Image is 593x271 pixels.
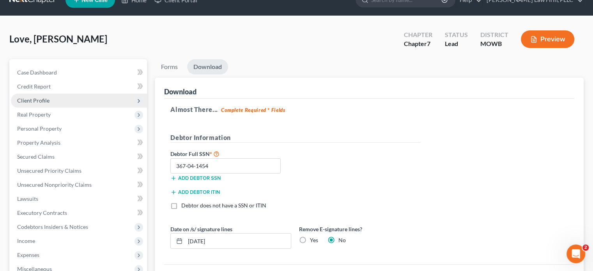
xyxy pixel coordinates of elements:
span: Case Dashboard [17,69,57,76]
button: Add debtor SSN [170,175,221,181]
h5: Debtor Information [170,133,420,143]
label: Date on /s/ signature lines [170,225,232,233]
label: Debtor does not have a SSN or ITIN [181,202,266,209]
a: Credit Report [11,80,147,94]
div: Lead [445,39,468,48]
div: MOWB [480,39,508,48]
input: MM/DD/YYYY [185,234,291,248]
label: No [338,236,346,244]
h5: Almost There... [170,105,568,114]
a: Download [187,59,228,74]
span: Real Property [17,111,51,118]
span: Codebtors Insiders & Notices [17,223,88,230]
div: Chapter [404,39,432,48]
span: Secured Claims [17,153,55,160]
span: Credit Report [17,83,51,90]
div: Download [164,87,196,96]
strong: Complete Required * Fields [221,107,285,113]
span: Client Profile [17,97,50,104]
span: 7 [427,40,430,47]
a: Unsecured Priority Claims [11,164,147,178]
span: Executory Contracts [17,209,67,216]
a: Forms [155,59,184,74]
label: Remove E-signature lines? [299,225,420,233]
a: Property Analysis [11,136,147,150]
a: Case Dashboard [11,66,147,80]
div: Status [445,30,468,39]
a: Lawsuits [11,192,147,206]
span: Property Analysis [17,139,60,146]
label: Debtor Full SSN [166,149,295,158]
div: Chapter [404,30,432,39]
input: XXX-XX-XXXX [170,158,281,174]
button: Preview [521,30,574,48]
span: 2 [582,244,589,251]
label: Yes [310,236,318,244]
span: Love, [PERSON_NAME] [9,33,107,44]
span: Lawsuits [17,195,38,202]
span: Expenses [17,252,39,258]
a: Unsecured Nonpriority Claims [11,178,147,192]
a: Executory Contracts [11,206,147,220]
a: Secured Claims [11,150,147,164]
span: Income [17,237,35,244]
span: Unsecured Nonpriority Claims [17,181,92,188]
span: Unsecured Priority Claims [17,167,81,174]
button: Add debtor ITIN [170,189,220,195]
iframe: Intercom live chat [566,244,585,263]
span: Personal Property [17,125,62,132]
div: District [480,30,508,39]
